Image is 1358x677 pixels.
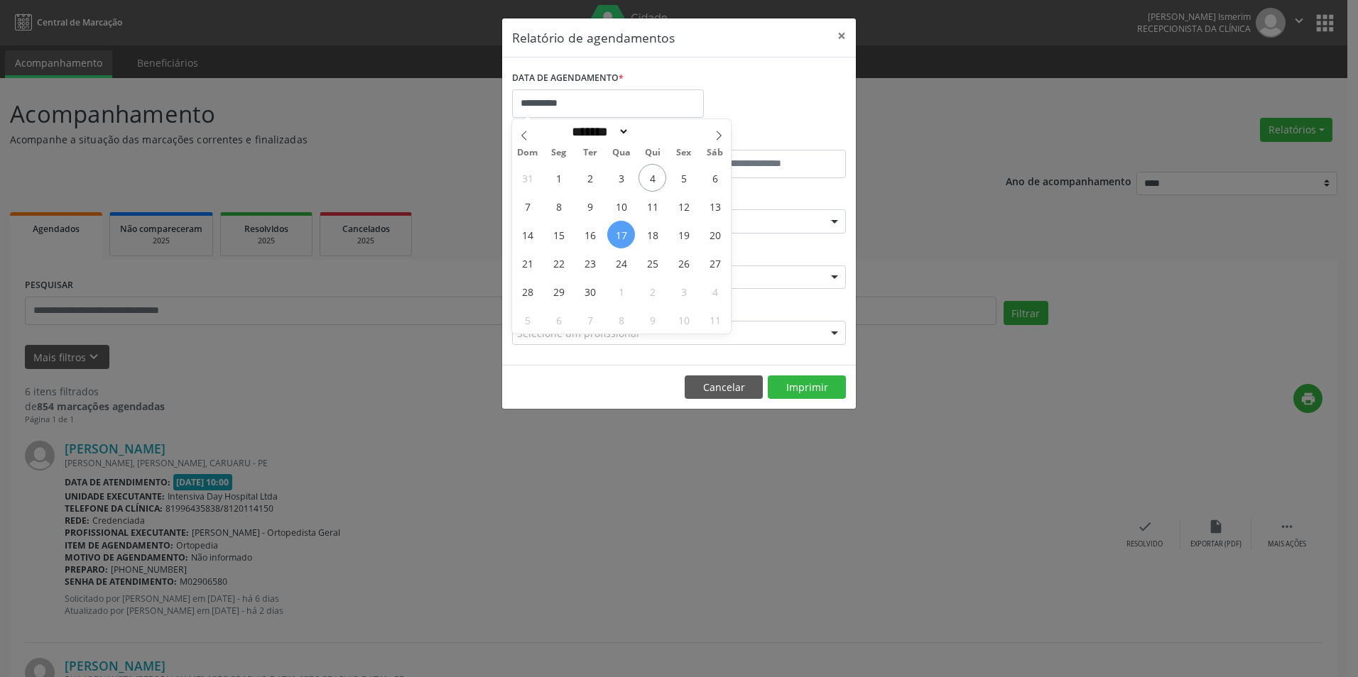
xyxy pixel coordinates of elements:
[607,221,635,248] span: Setembro 17, 2025
[606,148,637,158] span: Qua
[514,306,541,334] span: Outubro 5, 2025
[768,375,846,400] button: Imprimir
[545,277,572,305] span: Setembro 29, 2025
[670,249,697,277] span: Setembro 26, 2025
[545,221,572,248] span: Setembro 15, 2025
[512,28,675,47] h5: Relatório de agendamentos
[545,249,572,277] span: Setembro 22, 2025
[827,18,856,53] button: Close
[670,277,697,305] span: Outubro 3, 2025
[545,306,572,334] span: Outubro 6, 2025
[514,221,541,248] span: Setembro 14, 2025
[670,192,697,220] span: Setembro 12, 2025
[576,164,604,192] span: Setembro 2, 2025
[701,249,729,277] span: Setembro 27, 2025
[607,249,635,277] span: Setembro 24, 2025
[683,128,846,150] label: ATÉ
[670,221,697,248] span: Setembro 19, 2025
[543,148,575,158] span: Seg
[639,221,666,248] span: Setembro 18, 2025
[514,249,541,277] span: Setembro 21, 2025
[607,277,635,305] span: Outubro 1, 2025
[514,277,541,305] span: Setembro 28, 2025
[576,192,604,220] span: Setembro 9, 2025
[685,375,763,400] button: Cancelar
[670,306,697,334] span: Outubro 10, 2025
[701,221,729,248] span: Setembro 20, 2025
[701,306,729,334] span: Outubro 11, 2025
[607,192,635,220] span: Setembro 10, 2025
[639,306,666,334] span: Outubro 9, 2025
[668,148,700,158] span: Sex
[607,306,635,334] span: Outubro 8, 2025
[629,124,676,139] input: Year
[545,164,572,192] span: Setembro 1, 2025
[670,164,697,192] span: Setembro 5, 2025
[701,277,729,305] span: Outubro 4, 2025
[567,124,629,139] select: Month
[545,192,572,220] span: Setembro 8, 2025
[701,192,729,220] span: Setembro 13, 2025
[607,164,635,192] span: Setembro 3, 2025
[639,277,666,305] span: Outubro 2, 2025
[639,164,666,192] span: Setembro 4, 2025
[514,192,541,220] span: Setembro 7, 2025
[639,249,666,277] span: Setembro 25, 2025
[637,148,668,158] span: Qui
[639,192,666,220] span: Setembro 11, 2025
[700,148,731,158] span: Sáb
[576,277,604,305] span: Setembro 30, 2025
[514,164,541,192] span: Agosto 31, 2025
[701,164,729,192] span: Setembro 6, 2025
[517,326,639,341] span: Selecione um profissional
[576,221,604,248] span: Setembro 16, 2025
[512,67,624,89] label: DATA DE AGENDAMENTO
[576,249,604,277] span: Setembro 23, 2025
[576,306,604,334] span: Outubro 7, 2025
[512,148,543,158] span: Dom
[575,148,606,158] span: Ter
